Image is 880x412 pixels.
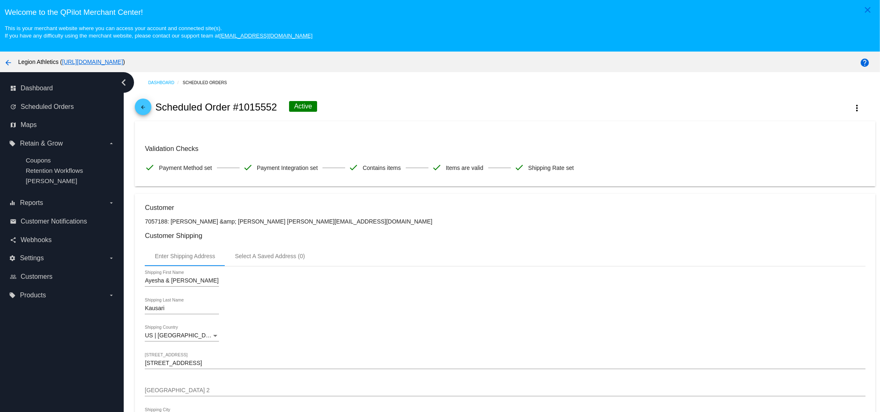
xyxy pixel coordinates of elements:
[20,292,46,299] span: Products
[21,85,53,92] span: Dashboard
[5,8,875,17] h3: Welcome to the QPilot Merchant Center!
[432,162,442,172] mat-icon: check
[155,253,215,259] div: Enter Shipping Address
[145,332,218,339] span: US | [GEOGRAPHIC_DATA]
[10,215,115,228] a: email Customer Notifications
[10,218,16,225] i: email
[26,177,77,184] a: [PERSON_NAME]
[155,101,277,113] h2: Scheduled Order #1015552
[21,103,74,111] span: Scheduled Orders
[20,254,44,262] span: Settings
[145,278,219,284] input: Shipping First Name
[10,273,16,280] i: people_outline
[10,85,16,92] i: dashboard
[9,255,16,261] i: settings
[20,140,63,147] span: Retain & Grow
[860,58,870,68] mat-icon: help
[528,159,574,177] span: Shipping Rate set
[10,82,115,95] a: dashboard Dashboard
[10,270,115,283] a: people_outline Customers
[9,140,16,147] i: local_offer
[18,59,125,65] span: Legion Athletics ( )
[108,200,115,206] i: arrow_drop_down
[514,162,524,172] mat-icon: check
[10,104,16,110] i: update
[145,145,865,153] h3: Validation Checks
[10,122,16,128] i: map
[145,204,865,212] h3: Customer
[10,100,115,113] a: update Scheduled Orders
[20,199,43,207] span: Reports
[148,76,183,89] a: Dashboard
[9,200,16,206] i: equalizer
[108,255,115,261] i: arrow_drop_down
[26,167,83,174] a: Retention Workflows
[3,58,13,68] mat-icon: arrow_back
[145,332,219,339] mat-select: Shipping Country
[235,253,305,259] div: Select A Saved Address (0)
[243,162,253,172] mat-icon: check
[362,159,401,177] span: Contains items
[62,59,123,65] a: [URL][DOMAIN_NAME]
[9,292,16,299] i: local_offer
[108,292,115,299] i: arrow_drop_down
[145,232,865,240] h3: Customer Shipping
[219,33,313,39] a: [EMAIL_ADDRESS][DOMAIN_NAME]
[138,104,148,114] mat-icon: arrow_back
[446,159,483,177] span: Items are valid
[348,162,358,172] mat-icon: check
[10,237,16,243] i: share
[117,76,130,89] i: chevron_left
[21,218,87,225] span: Customer Notifications
[10,118,115,132] a: map Maps
[145,162,155,172] mat-icon: check
[26,157,51,164] a: Coupons
[257,159,318,177] span: Payment Integration set
[183,76,234,89] a: Scheduled Orders
[145,387,865,394] input: Shipping Street 2
[21,236,52,244] span: Webhooks
[21,273,52,280] span: Customers
[21,121,37,129] span: Maps
[10,233,115,247] a: share Webhooks
[108,140,115,147] i: arrow_drop_down
[145,305,219,312] input: Shipping Last Name
[145,360,865,367] input: Shipping Street 1
[159,159,212,177] span: Payment Method set
[863,5,873,15] mat-icon: close
[145,218,865,225] p: 7057188: [PERSON_NAME] &amp; [PERSON_NAME] [PERSON_NAME][EMAIL_ADDRESS][DOMAIN_NAME]
[5,25,312,39] small: This is your merchant website where you can access your account and connected site(s). If you hav...
[852,103,862,113] mat-icon: more_vert
[289,101,317,112] div: Active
